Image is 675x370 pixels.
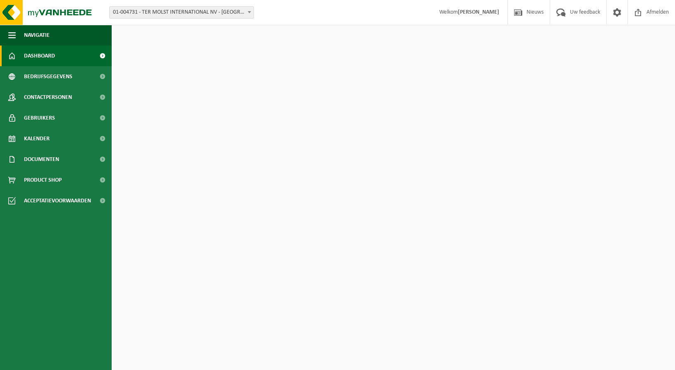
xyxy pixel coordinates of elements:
[24,170,62,190] span: Product Shop
[110,7,254,18] span: 01-004731 - TER MOLST INTERNATIONAL NV - OOSTROZEBEKE
[24,149,59,170] span: Documenten
[24,128,50,149] span: Kalender
[24,46,55,66] span: Dashboard
[458,9,499,15] strong: [PERSON_NAME]
[24,87,72,108] span: Contactpersonen
[24,108,55,128] span: Gebruikers
[24,25,50,46] span: Navigatie
[24,66,72,87] span: Bedrijfsgegevens
[24,190,91,211] span: Acceptatievoorwaarden
[109,6,254,19] span: 01-004731 - TER MOLST INTERNATIONAL NV - OOSTROZEBEKE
